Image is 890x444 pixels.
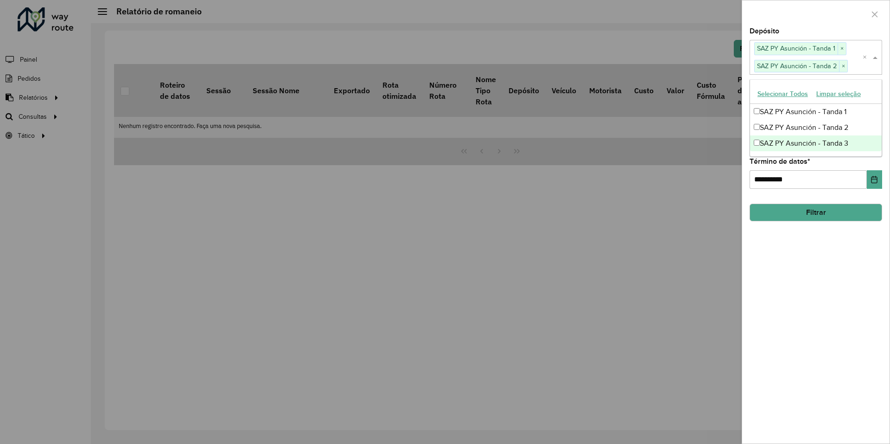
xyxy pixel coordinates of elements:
span: × [838,43,846,54]
button: Filtrar [750,204,882,221]
span: Clear all [863,52,871,63]
span: SAZ PY Asunción - Tanda 1 [755,43,838,54]
font: Término de datos [750,157,807,165]
font: SAZ PY Asunción - Tanda 3 [760,139,848,147]
font: Depósito [750,27,779,35]
ng-dropdown-panel: Lista de opciones [750,79,882,157]
button: Selecionar Todos [753,87,812,101]
span: × [839,61,847,72]
button: Limpar seleção [812,87,865,101]
font: SAZ PY Asunción - Tanda 2 [760,123,848,131]
font: SAZ PY Asunción - Tanda 1 [760,108,846,116]
span: SAZ PY Asunción - Tanda 2 [755,60,839,71]
button: Elija la fecha [867,170,882,189]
